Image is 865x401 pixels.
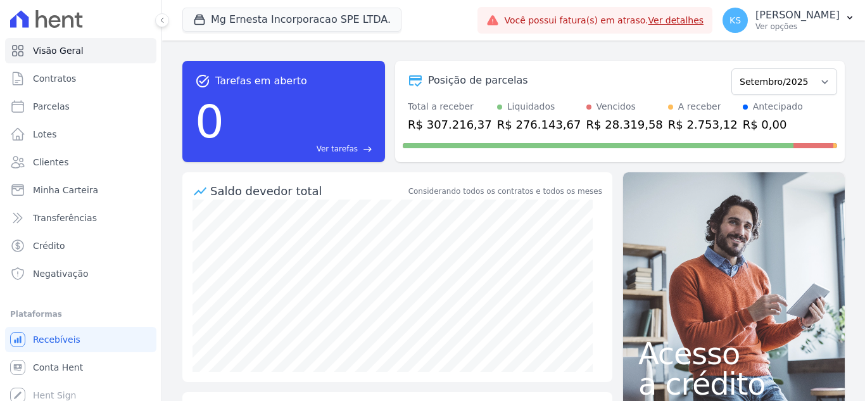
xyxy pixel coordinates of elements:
div: Considerando todos os contratos e todos os meses [408,186,602,197]
span: KS [729,16,741,25]
div: Total a receber [408,100,492,113]
p: Ver opções [755,22,840,32]
div: R$ 28.319,58 [586,116,663,133]
span: Recebíveis [33,333,80,346]
a: Ver detalhes [648,15,704,25]
span: Parcelas [33,100,70,113]
span: Tarefas em aberto [215,73,307,89]
span: Minha Carteira [33,184,98,196]
span: Conta Hent [33,361,83,374]
a: Lotes [5,122,156,147]
div: Saldo devedor total [210,182,406,200]
span: Transferências [33,212,97,224]
span: Crédito [33,239,65,252]
a: Parcelas [5,94,156,119]
span: Negativação [33,267,89,280]
div: Vencidos [597,100,636,113]
span: Acesso [638,338,830,369]
div: Posição de parcelas [428,73,528,88]
span: Contratos [33,72,76,85]
button: KS [PERSON_NAME] Ver opções [712,3,865,38]
span: a crédito [638,369,830,399]
div: 0 [195,89,224,155]
a: Crédito [5,233,156,258]
span: Ver tarefas [317,143,358,155]
a: Clientes [5,150,156,175]
span: Visão Geral [33,44,84,57]
a: Transferências [5,205,156,231]
span: Clientes [33,156,68,169]
a: Minha Carteira [5,177,156,203]
a: Visão Geral [5,38,156,63]
div: Plataformas [10,307,151,322]
div: Liquidados [507,100,555,113]
div: R$ 2.753,12 [668,116,738,133]
a: Ver tarefas east [229,143,372,155]
a: Recebíveis [5,327,156,352]
span: Lotes [33,128,57,141]
a: Conta Hent [5,355,156,380]
span: Você possui fatura(s) em atraso. [504,14,704,27]
a: Negativação [5,261,156,286]
button: Mg Ernesta Incorporacao SPE LTDA. [182,8,401,32]
p: [PERSON_NAME] [755,9,840,22]
div: R$ 307.216,37 [408,116,492,133]
span: east [363,144,372,154]
div: A receber [678,100,721,113]
div: R$ 276.143,67 [497,116,581,133]
div: Antecipado [753,100,803,113]
span: task_alt [195,73,210,89]
div: R$ 0,00 [743,116,803,133]
a: Contratos [5,66,156,91]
